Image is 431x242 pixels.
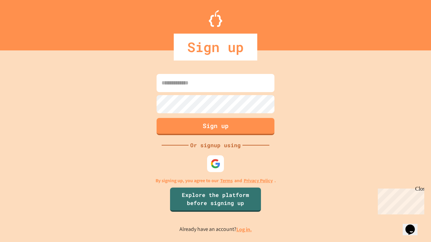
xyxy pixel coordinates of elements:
[189,141,242,149] div: Or signup using
[403,215,424,235] iframe: chat widget
[236,226,252,233] a: Log in.
[157,118,274,135] button: Sign up
[210,159,221,169] img: google-icon.svg
[156,177,276,184] p: By signing up, you agree to our and .
[3,3,46,43] div: Chat with us now!Close
[179,225,252,234] p: Already have an account?
[174,34,257,61] div: Sign up
[375,186,424,214] iframe: chat widget
[220,177,233,184] a: Terms
[244,177,273,184] a: Privacy Policy
[209,10,222,27] img: Logo.svg
[170,188,261,212] a: Explore the platform before signing up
